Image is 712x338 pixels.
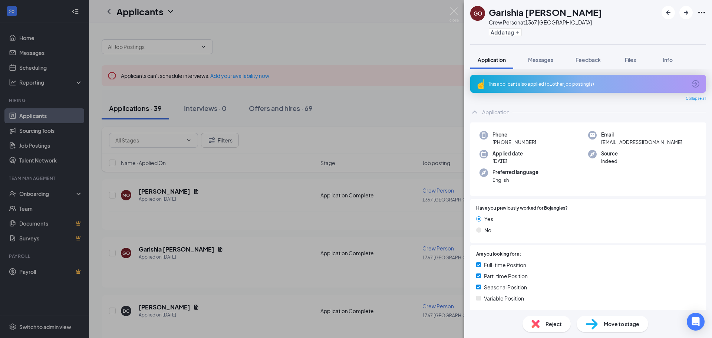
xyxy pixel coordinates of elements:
span: Reject [545,320,562,328]
span: English [492,176,538,184]
span: Phone [492,131,536,138]
button: ArrowRight [679,6,693,19]
div: Crew Person at 1367 [GEOGRAPHIC_DATA] [489,19,602,26]
span: No [484,226,491,234]
div: This applicant also applied to 1 other job posting(s) [488,81,687,87]
span: Feedback [576,56,601,63]
span: Variable Position [484,294,524,302]
span: Move to stage [604,320,639,328]
div: Open Intercom Messenger [687,313,705,331]
span: Preferred language [492,168,538,176]
span: Yes [484,215,493,223]
svg: Ellipses [697,8,706,17]
span: Files [625,56,636,63]
span: Email [601,131,682,138]
span: Info [663,56,673,63]
span: Collapse all [686,96,706,102]
button: PlusAdd a tag [489,28,522,36]
svg: Plus [515,30,520,35]
span: Source [601,150,618,157]
span: Part-time Position [484,272,528,280]
svg: ArrowRight [682,8,690,17]
span: Are you looking for a: [476,251,521,258]
div: Application [482,108,510,116]
span: Full-time Position [484,261,526,269]
span: [DATE] [492,157,523,165]
span: [EMAIL_ADDRESS][DOMAIN_NAME] [601,138,682,146]
span: Applied date [492,150,523,157]
span: Application [478,56,506,63]
span: Have you previously worked for Bojangles? [476,205,568,212]
span: [PHONE_NUMBER] [492,138,536,146]
span: Indeed [601,157,618,165]
svg: ArrowLeftNew [664,8,673,17]
span: Seasonal Position [484,283,527,291]
button: ArrowLeftNew [662,6,675,19]
svg: ArrowCircle [691,79,700,88]
svg: ChevronUp [470,108,479,117]
h1: Garishia [PERSON_NAME] [489,6,602,19]
div: GO [474,10,482,17]
span: Messages [528,56,553,63]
